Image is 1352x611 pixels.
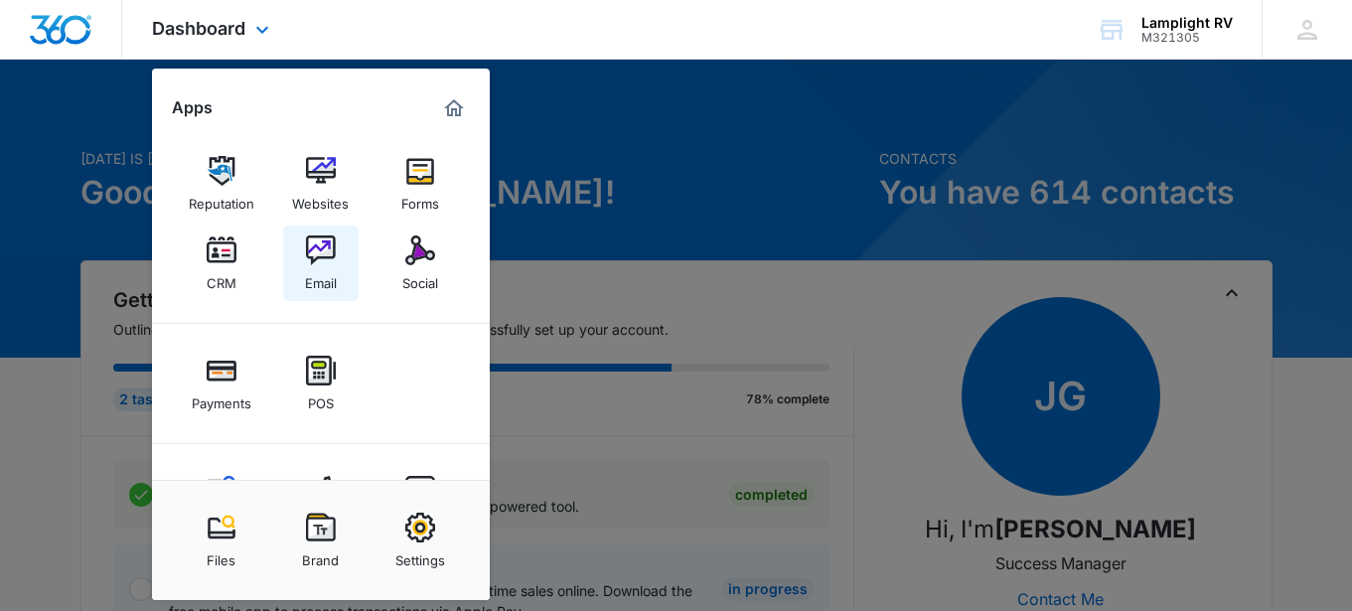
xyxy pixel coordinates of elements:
[382,226,458,301] a: Social
[184,503,259,578] a: Files
[283,346,359,421] a: POS
[402,265,438,291] div: Social
[283,226,359,301] a: Email
[192,385,251,411] div: Payments
[283,466,359,541] a: Ads
[308,385,334,411] div: POS
[382,503,458,578] a: Settings
[184,466,259,541] a: Content
[382,146,458,222] a: Forms
[207,265,236,291] div: CRM
[172,98,213,117] h2: Apps
[184,226,259,301] a: CRM
[152,18,245,39] span: Dashboard
[184,146,259,222] a: Reputation
[1141,15,1233,31] div: account name
[189,186,254,212] div: Reputation
[302,542,339,568] div: Brand
[438,92,470,124] a: Marketing 360® Dashboard
[283,146,359,222] a: Websites
[1141,31,1233,45] div: account id
[305,265,337,291] div: Email
[292,186,349,212] div: Websites
[382,466,458,541] a: Intelligence
[395,542,445,568] div: Settings
[207,542,235,568] div: Files
[401,186,439,212] div: Forms
[283,503,359,578] a: Brand
[184,346,259,421] a: Payments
